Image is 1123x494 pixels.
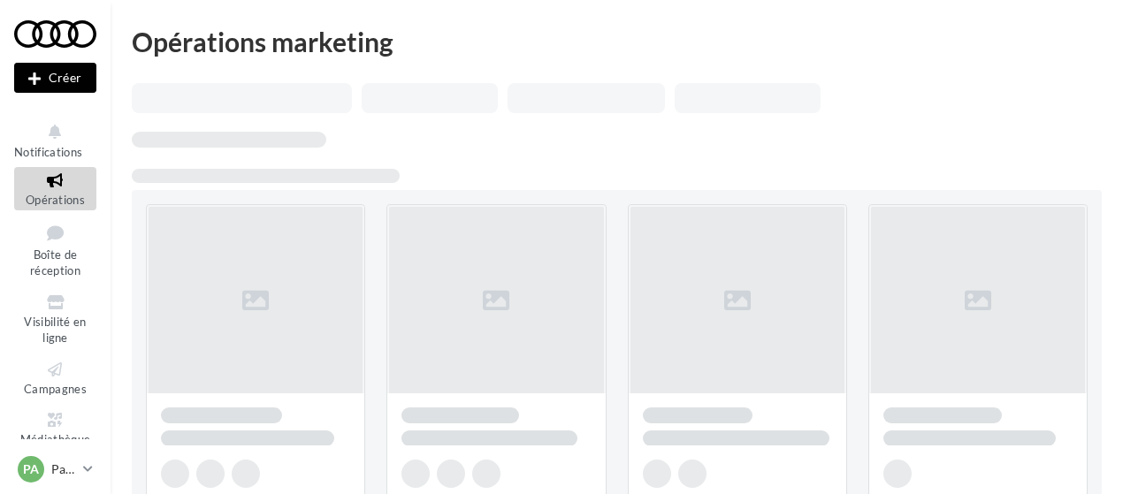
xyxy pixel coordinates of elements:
[20,432,91,446] span: Médiathèque
[30,247,80,278] span: Boîte de réception
[26,193,85,207] span: Opérations
[14,167,96,210] a: Opérations
[14,356,96,399] a: Campagnes
[14,217,96,282] a: Boîte de réception
[23,460,39,478] span: PA
[24,315,86,346] span: Visibilité en ligne
[24,382,87,396] span: Campagnes
[132,28,1102,55] div: Opérations marketing
[14,407,96,450] a: Médiathèque
[14,289,96,349] a: Visibilité en ligne
[51,460,76,478] p: Partenaire Audi
[14,63,96,93] button: Créer
[14,452,96,486] a: PA Partenaire Audi
[14,145,82,159] span: Notifications
[14,63,96,93] div: Nouvelle campagne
